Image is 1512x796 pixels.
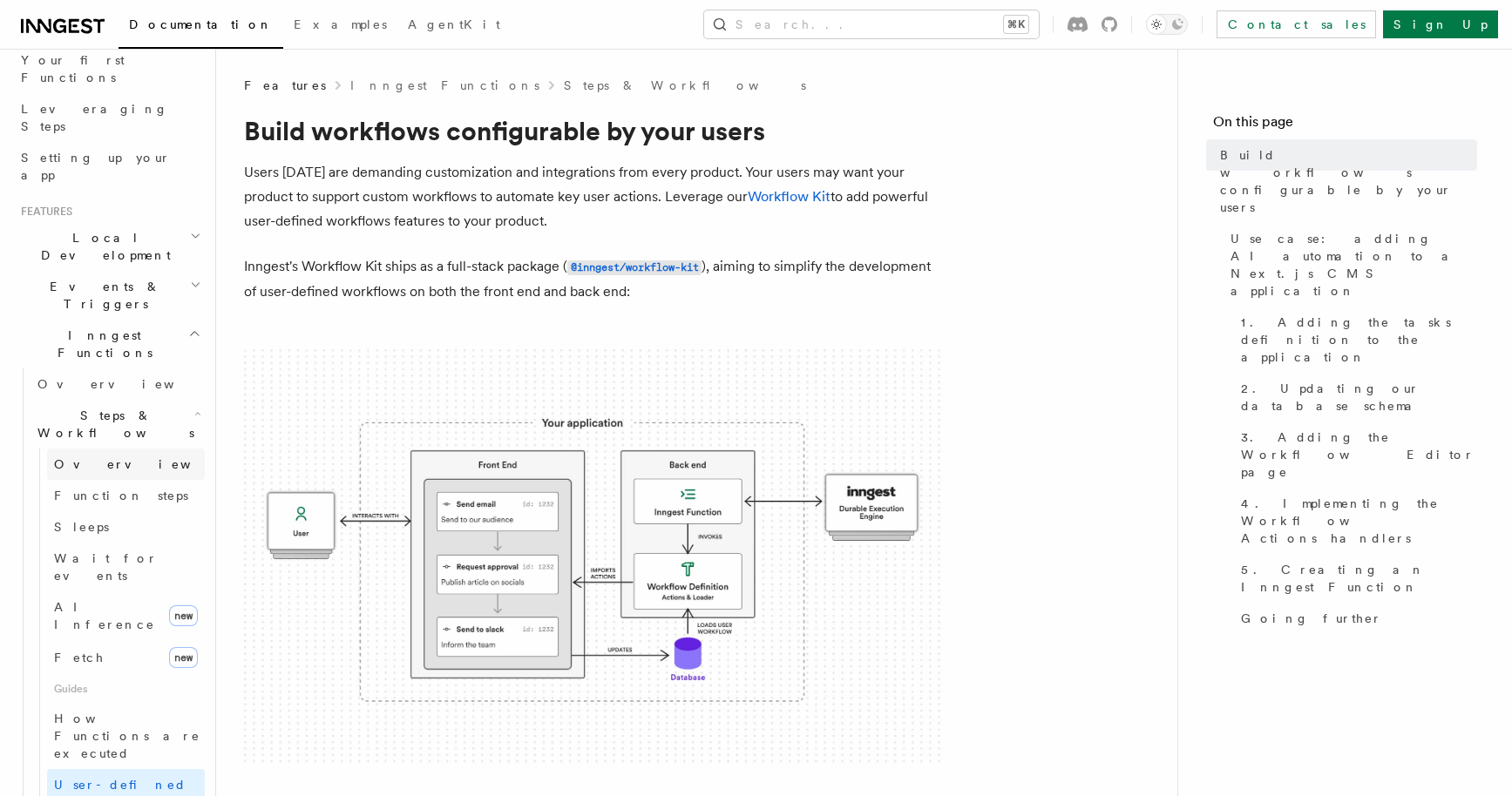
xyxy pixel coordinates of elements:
span: Sleeps [54,520,109,534]
span: Wait for events [54,551,158,583]
a: Overview [47,449,205,480]
span: Build workflows configurable by your users [1220,146,1477,216]
a: Going further [1234,603,1477,634]
span: Events & Triggers [14,278,190,313]
a: @inngest/workflow-kit [567,258,702,274]
span: 3. Adding the Workflow Editor page [1241,428,1477,481]
a: AgentKit [397,5,511,47]
span: 5. Creating an Inngest Function [1241,561,1477,596]
a: 2. Updating our database schema [1234,373,1477,422]
a: Sign Up [1383,10,1498,38]
span: AgentKit [408,17,500,31]
button: Steps & Workflows [31,400,205,449]
span: Going further [1241,610,1382,627]
img: The Workflow Kit provides a Workflow Engine to compose workflow actions on the back end and a set... [244,349,941,766]
span: Function steps [54,489,188,503]
a: Overview [31,368,205,400]
a: Function steps [47,480,205,511]
a: Inngest Functions [350,77,539,94]
a: Use case: adding AI automation to a Next.js CMS application [1224,223,1477,307]
h4: On this page [1213,111,1477,139]
span: Features [14,205,72,219]
p: Inngest's Workflow Kit ships as a full-stack package ( ), aiming to simplify the development of u... [244,254,941,304]
a: AI Inferencenew [47,591,205,640]
a: Workflow Kit [748,188,831,205]
span: Examples [294,17,387,31]
a: Your first Functions [14,44,205,93]
a: Build workflows configurable by your users [1213,139,1477,223]
a: Steps & Workflows [564,77,806,94]
span: Overview [37,377,217,391]
a: 4. Implementing the Workflow Actions handlers [1234,488,1477,554]
span: Guides [47,675,205,703]
button: Events & Triggers [14,271,205,320]
span: Documentation [129,17,273,31]
span: Your first Functions [21,53,125,84]
h1: Build workflows configurable by your users [244,115,941,146]
span: Overview [54,457,234,471]
button: Inngest Functions [14,320,205,368]
span: new [169,605,198,626]
a: Wait for events [47,543,205,591]
a: Leveraging Steps [14,93,205,142]
span: 2. Updating our database schema [1241,380,1477,415]
span: AI Inference [54,600,155,631]
button: Search...⌘K [704,10,1039,38]
span: 4. Implementing the Workflow Actions handlers [1241,495,1477,547]
span: Setting up your app [21,151,171,182]
a: Contact sales [1217,10,1376,38]
p: Users [DATE] are demanding customization and integrations from every product. Your users may want... [244,160,941,233]
span: How Functions are executed [54,712,200,760]
span: Inngest Functions [14,327,188,361]
a: Sleeps [47,511,205,543]
button: Local Development [14,222,205,271]
a: Documentation [119,5,283,49]
span: Steps & Workflows [31,407,194,442]
span: Local Development [14,229,190,264]
span: new [169,647,198,668]
a: Fetchnew [47,640,205,675]
code: @inngest/workflow-kit [567,260,702,275]
a: Setting up your app [14,142,205,191]
a: How Functions are executed [47,703,205,769]
span: 1. Adding the tasks definition to the application [1241,314,1477,366]
button: Toggle dark mode [1146,14,1188,35]
a: 5. Creating an Inngest Function [1234,554,1477,603]
a: 1. Adding the tasks definition to the application [1234,307,1477,373]
span: Features [244,77,326,94]
a: 3. Adding the Workflow Editor page [1234,422,1477,488]
a: Examples [283,5,397,47]
kbd: ⌘K [1004,16,1028,33]
span: Leveraging Steps [21,102,168,133]
span: Fetch [54,651,105,664]
span: Use case: adding AI automation to a Next.js CMS application [1231,230,1477,300]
